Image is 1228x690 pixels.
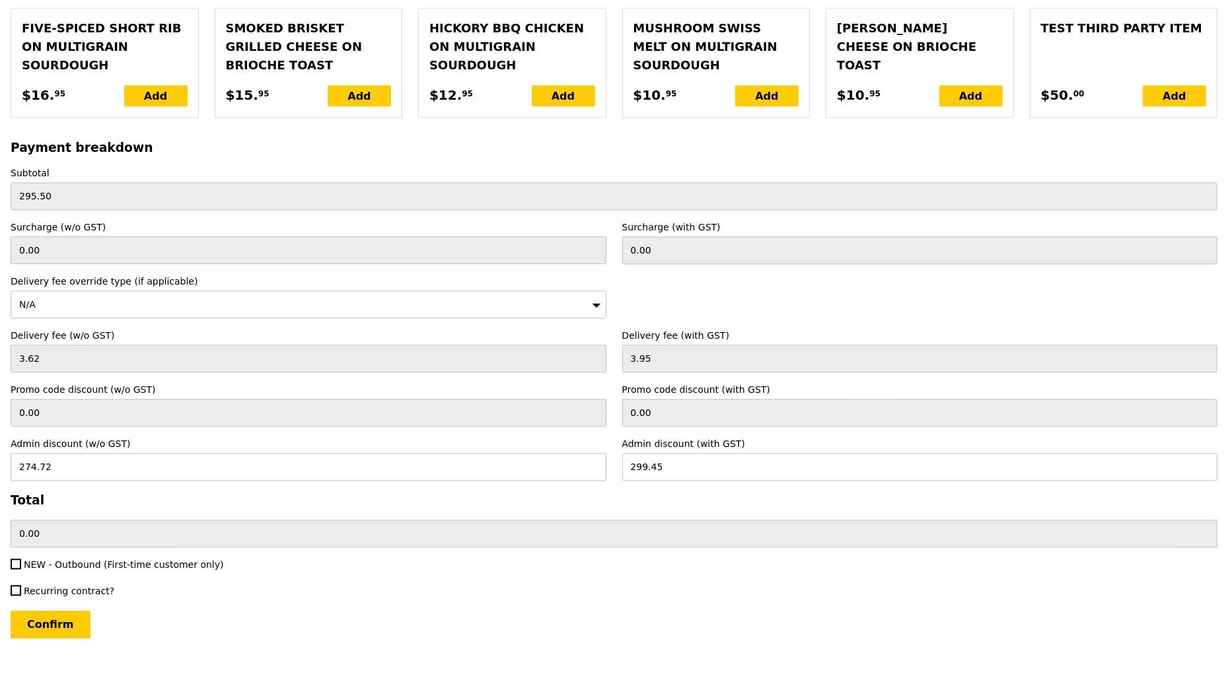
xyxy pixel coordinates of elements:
[1041,85,1073,105] span: $50.
[11,437,606,450] label: Admin discount (w/o GST)
[11,221,606,234] label: Surcharge (w/o GST)
[11,493,1217,507] h3: Total
[1143,85,1206,106] div: Add
[622,221,1218,234] label: Surcharge (with GST)
[666,88,677,99] span: 95
[226,85,258,105] span: $15.
[735,85,799,106] div: Add
[1041,19,1207,38] div: Test third party item
[462,88,473,99] span: 95
[24,586,114,596] span: Recurring contract?
[869,88,881,99] span: 95
[11,383,606,396] label: Promo code discount (w/o GST)
[429,19,595,75] div: Hickory BBQ Chicken on Multigrain Sourdough
[11,329,606,342] label: Delivery fee (w/o GST)
[11,275,606,288] label: Delivery fee override type (if applicable)
[11,166,1217,180] label: Subtotal
[622,329,1218,342] label: Delivery fee (with GST)
[19,299,36,310] span: N/A
[622,437,1218,450] label: Admin discount (with GST)
[22,85,54,105] span: $16.
[226,19,392,75] div: Smoked Brisket Grilled Cheese on Brioche Toast
[22,19,188,75] div: Five‑spiced Short Rib on Multigrain Sourdough
[939,85,1003,106] div: Add
[1073,88,1085,99] span: 00
[11,611,90,638] input: Confirm
[24,559,224,570] span: NEW - Outbound (First-time customer only)
[429,85,462,105] span: $12.
[328,85,391,106] div: Add
[532,85,595,106] div: Add
[11,585,21,596] input: Recurring contract?
[11,559,21,569] input: NEW - Outbound (First-time customer only)
[622,383,1218,396] label: Promo code discount (with GST)
[633,19,799,75] div: Mushroom Swiss Melt on Multigrain Sourdough
[54,88,65,99] span: 95
[837,85,869,105] span: $10.
[633,85,666,105] span: $10.
[11,141,1217,155] h3: Payment breakdown
[837,19,1003,75] div: [PERSON_NAME] Cheese on Brioche Toast
[258,88,270,99] span: 95
[124,85,188,106] div: Add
